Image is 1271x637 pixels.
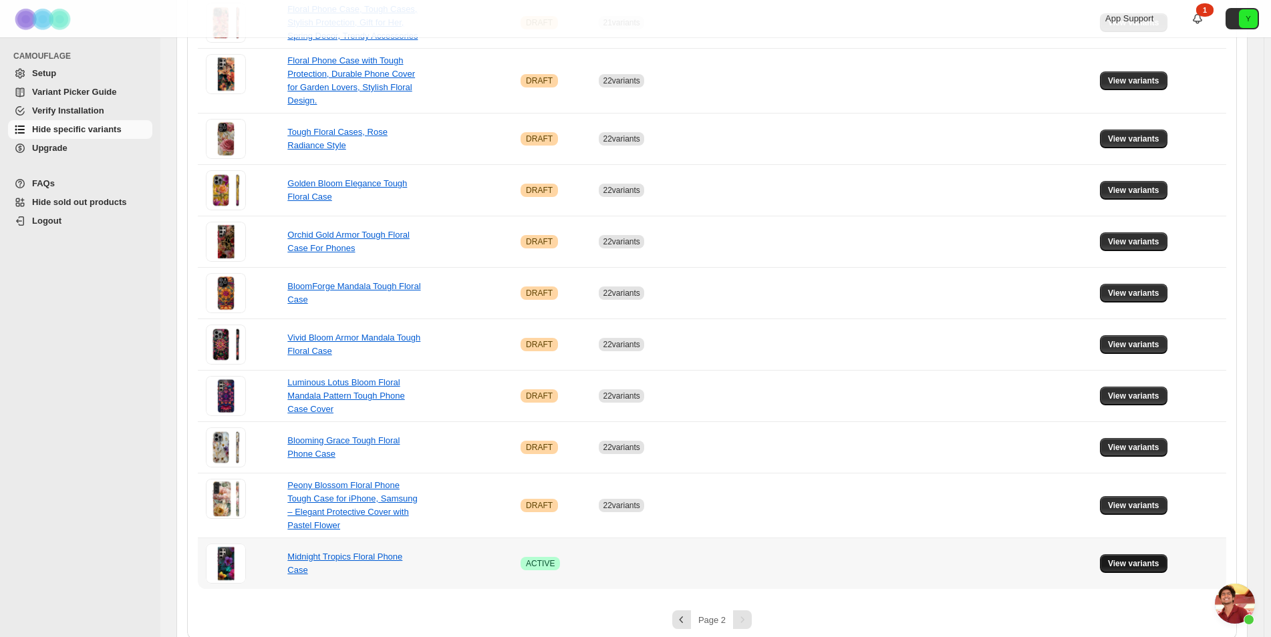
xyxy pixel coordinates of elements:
img: Blooming Grace Tough Floral Phone Case [206,427,246,467]
span: View variants [1108,75,1159,86]
button: Previous [672,610,691,629]
span: Hide specific variants [32,124,122,134]
a: Verify Installation [8,101,152,120]
a: Logout [8,212,152,230]
span: View variants [1108,236,1159,247]
a: Upgrade [8,139,152,158]
span: DRAFT [526,442,553,453]
img: Vivid Bloom Armor Mandala Tough Floral Case [206,325,246,365]
span: View variants [1108,339,1159,350]
img: Floral Phone Case with Tough Protection, Durable Phone Cover for Garden Lovers, Stylish Floral De... [206,54,246,94]
a: Open chat [1215,584,1255,624]
span: DRAFT [526,134,553,144]
span: Hide sold out products [32,197,127,207]
button: View variants [1100,130,1167,148]
span: View variants [1108,558,1159,569]
a: Blooming Grace Tough Floral Phone Case [287,435,400,459]
a: BloomForge Mandala Tough Floral Case [287,281,420,304]
a: Setup [8,64,152,83]
span: 22 variants [603,391,640,401]
span: 22 variants [603,76,640,85]
span: Setup [32,68,56,78]
span: DRAFT [526,391,553,401]
a: Hide sold out products [8,193,152,212]
img: BloomForge Mandala Tough Floral Case [206,273,246,313]
span: DRAFT [526,75,553,86]
a: Orchid Gold Armor Tough Floral Case For Phones [287,230,410,253]
span: 22 variants [603,443,640,452]
span: Logout [32,216,61,226]
button: Avatar with initials Y [1226,8,1259,29]
span: DRAFT [526,236,553,247]
button: View variants [1100,71,1167,90]
button: View variants [1100,496,1167,515]
div: 1 [1196,3,1214,17]
span: Verify Installation [32,105,104,116]
text: Y [1246,15,1251,23]
span: App Support [1105,13,1153,23]
span: DRAFT [526,288,553,298]
img: Tough Floral Cases, Rose Radiance Style [206,119,246,159]
a: Floral Phone Case with Tough Protection, Durable Phone Cover for Garden Lovers, Stylish Floral De... [287,55,415,105]
a: Luminous Lotus Bloom Floral Mandala Pattern Tough Phone Case Cover [287,377,404,414]
span: CAMOUFLAGE [13,51,154,61]
img: Midnight Tropics Floral Phone Case [206,544,246,584]
span: Avatar with initials Y [1239,9,1258,28]
button: View variants [1100,335,1167,354]
nav: Pagination [198,610,1226,629]
button: View variants [1100,387,1167,405]
span: View variants [1108,288,1159,298]
span: View variants [1108,134,1159,144]
span: DRAFT [526,185,553,196]
span: View variants [1108,391,1159,401]
span: FAQs [32,178,55,188]
a: Hide specific variants [8,120,152,139]
span: Page 2 [698,615,726,625]
button: View variants [1100,181,1167,200]
a: Tough Floral Cases, Rose Radiance Style [287,127,388,150]
a: Golden Bloom Elegance Tough Floral Case [287,178,407,202]
a: Variant Picker Guide [8,83,152,101]
img: Peony Blossom Floral Phone Tough Case for iPhone, Samsung – Elegant Protective Cover with Pastel ... [206,479,246,519]
span: 22 variants [603,501,640,510]
img: Orchid Gold Armor Tough Floral Case For Phones [206,222,246,262]
span: 22 variants [603,340,640,349]
button: View variants [1100,232,1167,251]
img: Luminous Lotus Bloom Floral Mandala Pattern Tough Phone Case Cover [206,376,246,416]
a: Vivid Bloom Armor Mandala Tough Floral Case [287,333,420,356]
a: Midnight Tropics Floral Phone Case [287,552,402,575]
span: 22 variants [603,288,640,298]
span: View variants [1108,442,1159,453]
span: DRAFT [526,339,553,350]
button: View variants [1100,438,1167,457]
span: DRAFT [526,500,553,511]
a: Peony Blossom Floral Phone Tough Case for iPhone, Samsung – Elegant Protective Cover with Pastel ... [287,480,417,530]
span: View variants [1108,500,1159,511]
a: 1 [1191,12,1204,25]
img: Camouflage [11,1,78,37]
span: View variants [1108,185,1159,196]
a: FAQs [8,174,152,193]
span: Variant Picker Guide [32,87,116,97]
img: Golden Bloom Elegance Tough Floral Case [206,170,246,210]
span: Upgrade [32,143,67,153]
span: ACTIVE [526,558,555,569]
span: 22 variants [603,237,640,246]
span: 22 variants [603,186,640,195]
button: View variants [1100,284,1167,302]
span: 22 variants [603,134,640,144]
button: View variants [1100,554,1167,573]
